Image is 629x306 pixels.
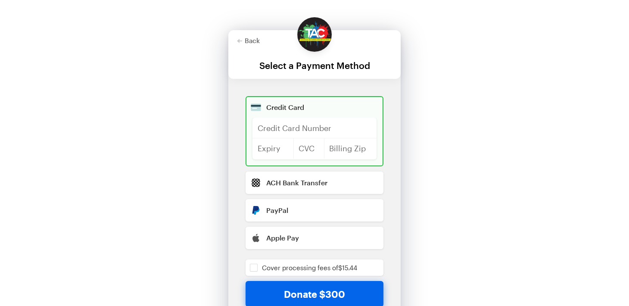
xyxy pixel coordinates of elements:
[258,146,289,156] iframe: Secure expiration date input frame
[266,104,377,111] div: Credit Card
[299,146,319,156] iframe: Secure CVC input frame
[258,125,371,136] iframe: Secure card number input frame
[329,146,371,156] iframe: Secure postal code input frame
[237,37,260,44] button: Back
[237,60,392,70] div: Select a Payment Method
